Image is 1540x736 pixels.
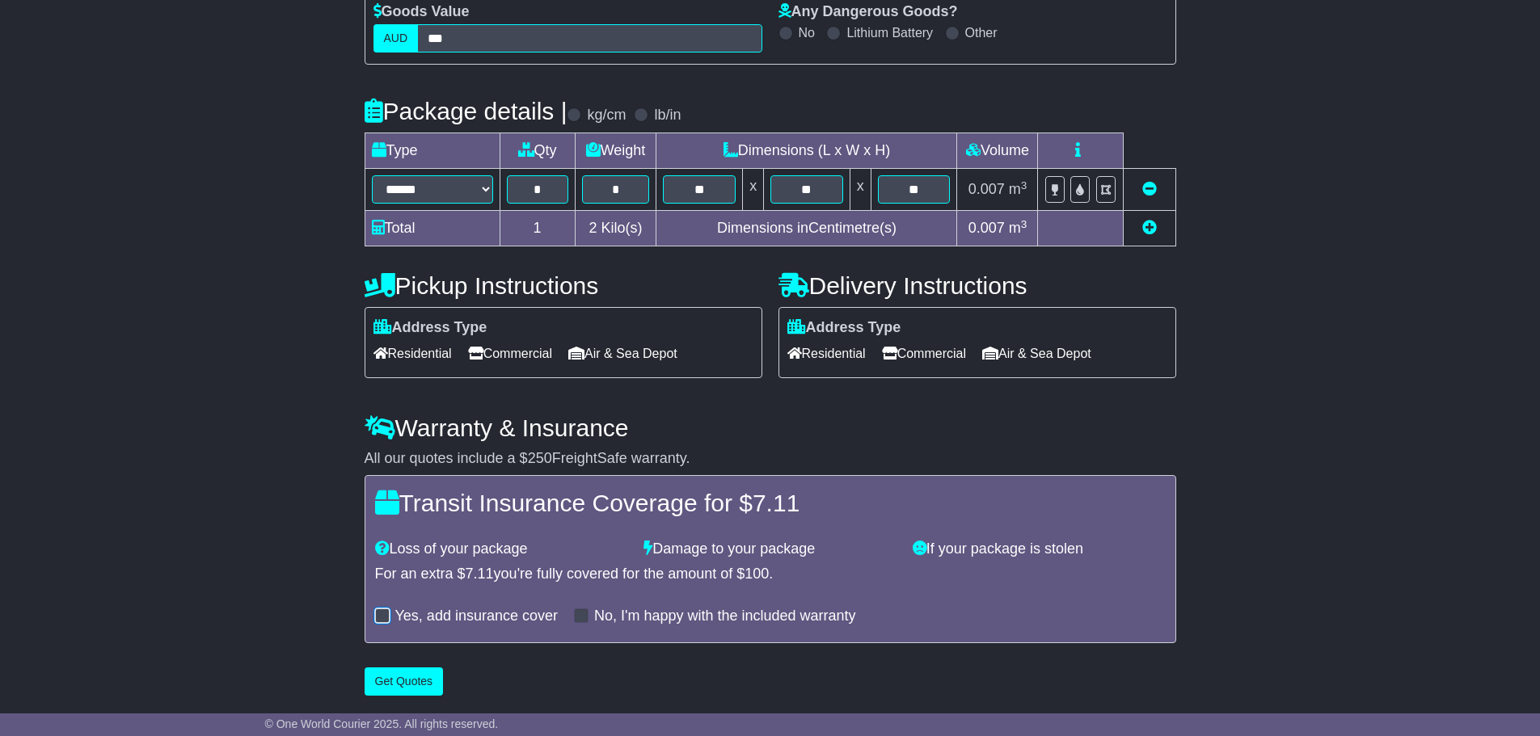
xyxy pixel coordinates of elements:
td: 1 [500,211,575,246]
td: x [850,169,871,211]
label: Address Type [373,319,487,337]
sup: 3 [1021,179,1027,191]
td: Volume [957,133,1038,169]
span: Commercial [468,341,552,366]
label: No, I'm happy with the included warranty [594,608,856,625]
span: 0.007 [968,220,1005,236]
h4: Transit Insurance Coverage for $ [375,490,1166,516]
div: All our quotes include a $ FreightSafe warranty. [365,450,1176,468]
label: Yes, add insurance cover [395,608,558,625]
td: Dimensions (L x W x H) [656,133,957,169]
label: Lithium Battery [846,25,933,40]
span: Air & Sea Depot [982,341,1091,366]
h4: Package details | [365,98,567,124]
label: kg/cm [587,107,626,124]
span: 100 [745,566,769,582]
label: AUD [373,24,419,53]
span: Residential [373,341,452,366]
td: Total [365,211,500,246]
span: © One World Courier 2025. All rights reserved. [265,717,499,730]
td: Qty [500,133,575,169]
td: Type [365,133,500,169]
label: No [799,25,815,40]
span: m [1009,220,1027,236]
span: 7.11 [466,566,494,582]
span: 7.11 [753,490,800,516]
a: Remove this item [1142,181,1157,197]
span: 2 [589,220,597,236]
sup: 3 [1021,218,1027,230]
div: For an extra $ you're fully covered for the amount of $ . [375,566,1166,583]
h4: Warranty & Insurance [365,414,1176,441]
label: Other [965,25,998,40]
div: Damage to your package [635,540,905,558]
span: m [1009,181,1027,197]
td: Weight [575,133,656,169]
h4: Pickup Instructions [365,272,762,299]
span: Commercial [882,341,966,366]
div: If your package is stolen [905,540,1174,558]
span: Residential [787,341,866,366]
div: Loss of your package [367,540,636,558]
span: 250 [528,450,552,466]
label: lb/in [654,107,681,124]
span: 0.007 [968,181,1005,197]
label: Any Dangerous Goods? [778,3,958,21]
label: Address Type [787,319,901,337]
button: Get Quotes [365,667,444,696]
a: Add new item [1142,220,1157,236]
td: Dimensions in Centimetre(s) [656,211,957,246]
td: Kilo(s) [575,211,656,246]
h4: Delivery Instructions [778,272,1176,299]
td: x [743,169,764,211]
label: Goods Value [373,3,470,21]
span: Air & Sea Depot [568,341,677,366]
